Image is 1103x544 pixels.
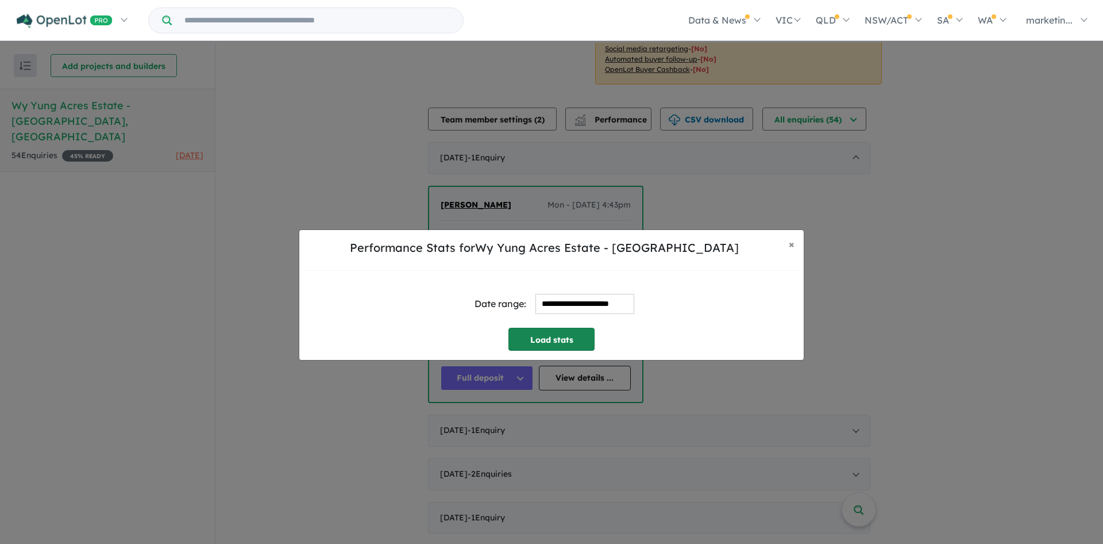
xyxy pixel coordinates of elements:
span: marketin... [1026,14,1073,26]
button: Load stats [508,328,595,351]
span: × [789,237,795,251]
input: Try estate name, suburb, builder or developer [174,8,461,33]
h5: Performance Stats for Wy Yung Acres Estate - [GEOGRAPHIC_DATA] [308,239,780,256]
img: Openlot PRO Logo White [17,14,113,28]
div: Date range: [475,296,526,312]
